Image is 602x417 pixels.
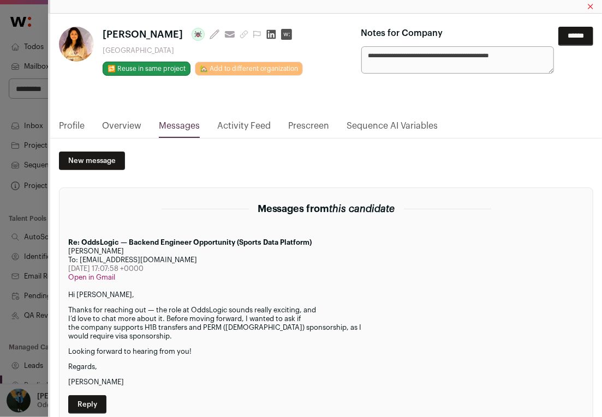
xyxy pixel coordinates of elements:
[68,306,584,341] p: Thanks for reaching out — the role at OddsLogic sounds really exciting, and I’d love to chat more...
[68,362,584,371] p: Regards,
[103,46,303,55] div: [GEOGRAPHIC_DATA]
[68,347,584,356] p: Looking forward to hearing from you!
[330,204,395,214] span: this candidate
[102,119,141,138] a: Overview
[103,27,183,42] span: [PERSON_NAME]
[68,247,584,256] div: [PERSON_NAME]
[217,119,271,138] a: Activity Feed
[195,62,303,76] a: 🏡 Add to different organization
[159,119,200,138] a: Messages
[68,264,584,273] div: [DATE] 17:07:58 +0000
[59,152,125,170] a: New message
[59,27,94,62] img: 5bc4952ff3fb18dd2bf772393b27213bdacd008803bafaa7062941f5d688a24d.jpg
[347,119,438,138] a: Sequence AI Variables
[361,27,443,40] label: Notes for Company
[68,238,584,247] div: Re: OddsLogic — Backend Engineer Opportunity (Sports Data Platform)
[68,291,584,299] p: Hi [PERSON_NAME],
[288,119,329,138] a: Prescreen
[103,62,190,76] button: 🔂 Reuse in same project
[59,119,85,138] a: Profile
[258,201,395,216] h2: Messages from
[68,256,584,264] div: To: [EMAIL_ADDRESS][DOMAIN_NAME]
[68,395,106,414] a: Reply
[68,274,115,281] a: Open in Gmail
[68,378,584,386] p: [PERSON_NAME]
